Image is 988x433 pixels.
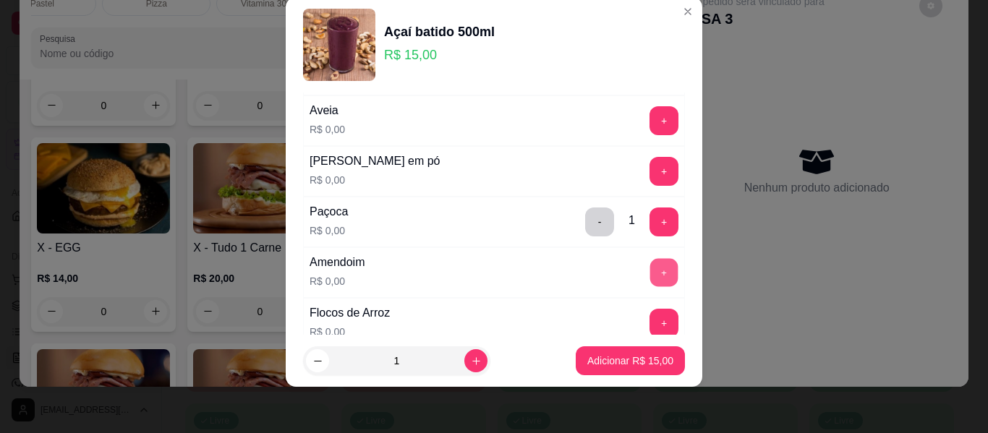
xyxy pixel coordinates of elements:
p: Adicionar R$ 15,00 [587,353,673,368]
p: R$ 15,00 [384,45,495,65]
button: add [650,309,678,338]
div: Aveia [310,102,345,119]
button: add [650,207,678,236]
button: decrease-product-quantity [306,349,329,372]
div: Amendoim [310,254,365,271]
div: Paçoca [310,203,348,220]
div: 1 [629,212,635,229]
p: R$ 0,00 [310,274,365,288]
button: Adicionar R$ 15,00 [576,346,685,375]
button: increase-product-quantity [464,349,487,372]
p: R$ 0,00 [310,325,390,339]
p: R$ 0,00 [310,122,345,137]
p: R$ 0,00 [310,173,440,187]
div: Açaí batido 500ml [384,22,495,42]
button: delete [585,207,614,236]
div: Flocos de Arroz [310,304,390,322]
button: add [650,106,678,135]
div: [PERSON_NAME] em pó [310,153,440,170]
img: product-image [303,9,375,81]
p: R$ 0,00 [310,223,348,238]
button: add [650,259,678,287]
button: add [650,157,678,186]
